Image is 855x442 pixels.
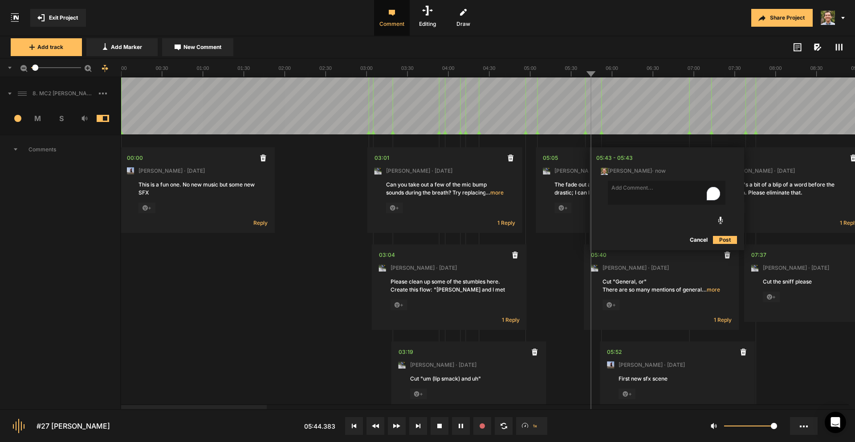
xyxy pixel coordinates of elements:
text: 00:30 [156,65,168,71]
button: Share Project [751,9,813,27]
span: [PERSON_NAME] · [DATE] [763,264,829,272]
span: + [386,203,403,213]
text: 08:30 [810,65,823,71]
span: [PERSON_NAME] · [DATE] [138,167,205,175]
text: 08:00 [769,65,782,71]
text: 07:30 [729,65,741,71]
div: Cut "General, or" There are so many mentions of generals, colonels, secretaries, aides. Anything ... [603,278,720,294]
span: 8. MC2 [PERSON_NAME] [29,89,99,97]
div: 07:37.888 [751,251,766,260]
button: Add Marker [86,38,158,56]
span: [PERSON_NAME] · [DATE] [386,167,452,175]
span: more [485,189,504,197]
span: + [619,389,635,399]
span: more [702,286,720,294]
span: Add track [37,43,63,51]
div: 05:40.358 [591,251,607,260]
span: + [729,203,745,213]
text: 06:30 [647,65,659,71]
div: #27 [PERSON_NAME] [37,421,110,431]
span: 1 Reply [497,219,515,227]
span: + [138,203,155,213]
span: + [603,300,619,310]
text: 06:00 [606,65,618,71]
textarea: To enrich screen reader interactions, please activate Accessibility in Grammarly extension settings [608,181,725,205]
div: 03:19.087 [399,348,413,357]
button: Cancel [684,235,713,245]
text: 01:00 [197,65,209,71]
text: 05:30 [565,65,577,71]
img: ACg8ocLxXzHjWyafR7sVkIfmxRufCxqaSAR27SDjuE-ggbMy1qqdgD8=s96-c [751,264,758,272]
div: First new sfx scene [619,375,736,383]
div: There's a bit of a blip of a word before the breath. Please eliminate that. [729,181,846,197]
button: Add track [11,38,82,56]
span: [PERSON_NAME] · [DATE] [554,167,621,175]
img: 424769395311cb87e8bb3f69157a6d24 [601,168,608,175]
text: 01:30 [238,65,250,71]
span: … [485,189,490,196]
span: M [26,113,50,124]
span: Reply [253,219,268,227]
span: Add Marker [111,43,142,51]
div: 05:52.129 [607,348,622,357]
span: + [391,300,407,310]
text: 04:00 [442,65,455,71]
img: ACg8ocLxXzHjWyafR7sVkIfmxRufCxqaSAR27SDjuE-ggbMy1qqdgD8=s96-c [399,361,406,369]
span: [PERSON_NAME] · [DATE] [729,167,795,175]
div: 05:05.159 [543,154,558,162]
div: Cut "um (lip smack) and uh" [410,375,528,383]
button: New Comment [162,38,233,56]
span: … [702,286,707,293]
text: 02:30 [319,65,332,71]
div: 05:43 - 05:43 [596,154,633,162]
div: Please clean up some of the stumbles here. Create this flow: "[PERSON_NAME] and I met in uh 1986." [391,278,508,294]
span: + [410,389,427,399]
span: [PERSON_NAME] · [DATE] [410,361,476,369]
span: 1 Reply [502,316,520,324]
div: 00:00.000 [127,154,143,162]
span: New Comment [183,43,221,51]
text: 04:30 [483,65,496,71]
img: ACg8ocJ5zrP0c3SJl5dKscm-Goe6koz8A9fWD7dpguHuX8DX5VIxymM=s96-c [607,361,614,369]
img: ACg8ocLxXzHjWyafR7sVkIfmxRufCxqaSAR27SDjuE-ggbMy1qqdgD8=s96-c [379,264,386,272]
div: The fade out at the end of "man" is quite drastic; I can hear the fade. Can the fade be more grad... [554,181,672,197]
img: ACg8ocLxXzHjWyafR7sVkIfmxRufCxqaSAR27SDjuE-ggbMy1qqdgD8=s96-c [591,264,598,272]
button: Post [713,235,737,245]
button: Exit Project [30,9,86,27]
text: 03:30 [401,65,414,71]
text: 07:00 [688,65,700,71]
text: 05:00 [524,65,537,71]
div: 03:04.744 [379,251,395,260]
img: ACg8ocJ5zrP0c3SJl5dKscm-Goe6koz8A9fWD7dpguHuX8DX5VIxymM=s96-c [127,167,134,174]
span: Exit Project [49,14,78,22]
span: 1 Reply [714,316,732,324]
img: ACg8ocLxXzHjWyafR7sVkIfmxRufCxqaSAR27SDjuE-ggbMy1qqdgD8=s96-c [375,167,382,174]
img: 424769395311cb87e8bb3f69157a6d24 [821,11,835,25]
span: + [763,292,780,302]
span: + [554,203,571,213]
span: [PERSON_NAME] · [DATE] [603,264,669,272]
button: 1x [516,417,547,435]
text: 03:00 [360,65,373,71]
div: Open Intercom Messenger [825,412,846,433]
span: S [49,113,73,124]
img: ACg8ocLxXzHjWyafR7sVkIfmxRufCxqaSAR27SDjuE-ggbMy1qqdgD8=s96-c [543,167,550,174]
div: Can you take out a few of the mic bump sounds during the breath? Try replacing it with a clean br... [386,181,504,197]
span: [PERSON_NAME] · [DATE] [391,264,457,272]
span: [PERSON_NAME] · now [601,167,666,175]
text: 02:00 [278,65,291,71]
div: 03:01.487 [375,154,389,162]
span: 05:44.383 [304,422,335,430]
span: [PERSON_NAME] · [DATE] [619,361,685,369]
div: This is a fun one. No new music but some new SFX [138,181,256,197]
